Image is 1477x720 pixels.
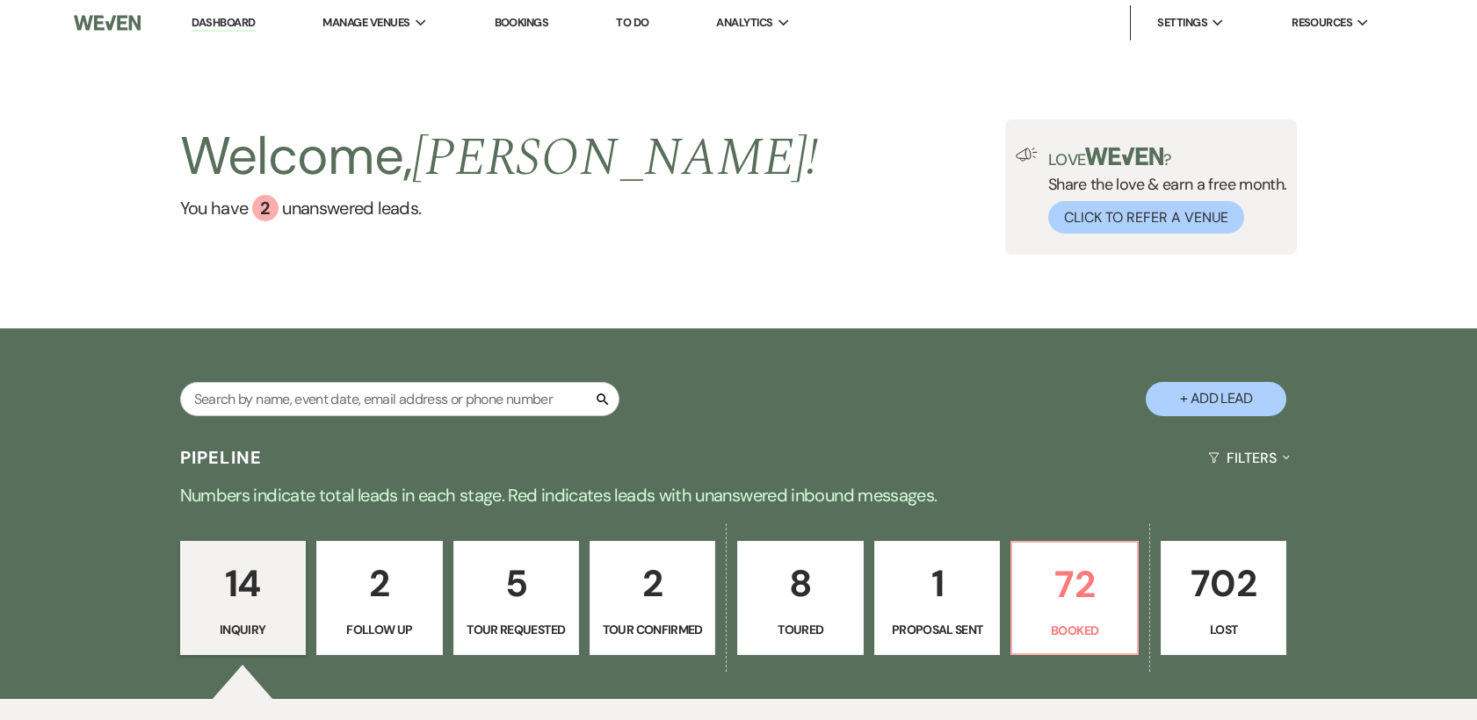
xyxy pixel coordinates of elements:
a: 702Lost [1161,541,1286,655]
img: weven-logo-green.svg [1085,148,1163,165]
button: Filters [1201,435,1297,481]
a: 8Toured [737,541,863,655]
p: Toured [749,620,851,639]
a: 2Tour Confirmed [590,541,715,655]
p: Tour Requested [465,620,568,639]
p: 702 [1172,554,1275,613]
p: Lost [1172,620,1275,639]
p: 14 [192,554,294,613]
p: 8 [749,554,851,613]
a: Dashboard [192,15,255,32]
a: 2Follow Up [316,541,442,655]
p: Proposal Sent [886,620,988,639]
span: Settings [1157,14,1207,32]
h3: Pipeline [180,445,263,470]
p: Tour Confirmed [601,620,704,639]
img: Weven Logo [74,4,141,41]
p: Love ? [1048,148,1287,168]
p: Numbers indicate total leads in each stage. Red indicates leads with unanswered inbound messages. [106,481,1372,509]
a: You have 2 unanswered leads. [180,195,819,221]
a: 1Proposal Sent [874,541,1000,655]
p: 2 [601,554,704,613]
button: Click to Refer a Venue [1048,201,1244,234]
a: To Do [616,15,648,30]
span: Analytics [716,14,772,32]
h2: Welcome, [180,119,819,195]
button: + Add Lead [1146,382,1286,416]
p: 72 [1023,555,1126,614]
img: loud-speaker-illustration.svg [1016,148,1038,162]
p: 1 [886,554,988,613]
p: Booked [1023,621,1126,640]
a: 14Inquiry [180,541,306,655]
div: 2 [252,195,279,221]
span: [PERSON_NAME] ! [412,118,818,198]
p: Inquiry [192,620,294,639]
a: 5Tour Requested [453,541,579,655]
a: Bookings [495,15,549,30]
span: Resources [1292,14,1352,32]
p: 5 [465,554,568,613]
div: Share the love & earn a free month. [1038,148,1287,234]
p: Follow Up [328,620,431,639]
a: 72Booked [1010,541,1138,655]
input: Search by name, event date, email address or phone number [180,382,619,416]
span: Manage Venues [322,14,409,32]
p: 2 [328,554,431,613]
